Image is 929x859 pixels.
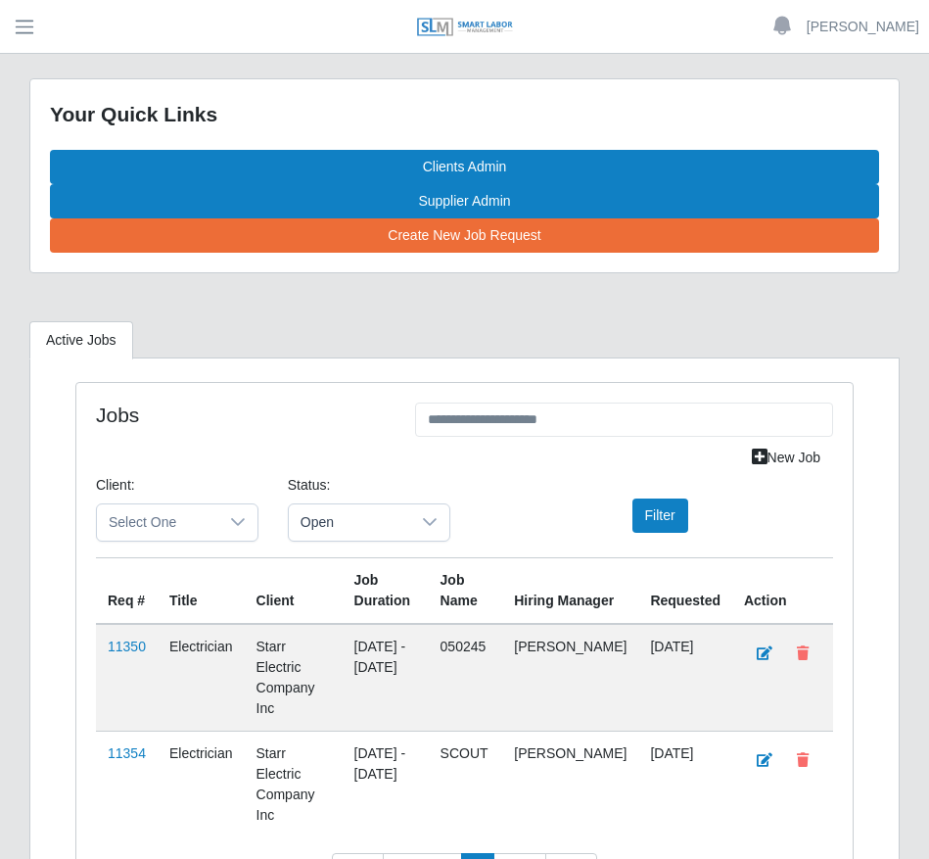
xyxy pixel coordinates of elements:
[108,745,146,761] a: 11354
[638,557,732,624] th: Requested
[158,557,245,624] th: Title
[289,504,410,541] span: Open
[807,17,919,37] a: [PERSON_NAME]
[158,624,245,732] td: Electrician
[50,99,879,130] div: Your Quick Links
[632,499,688,533] button: Filter
[429,557,503,624] th: Job Name
[288,475,331,496] label: Status:
[732,557,833,624] th: Action
[638,731,732,837] td: [DATE]
[343,557,429,624] th: Job Duration
[245,731,343,837] td: Starr Electric Company Inc
[97,504,218,541] span: Select One
[245,557,343,624] th: Client
[96,557,158,624] th: Req #
[158,731,245,837] td: Electrician
[429,624,503,732] td: 050245
[96,403,386,427] h4: Jobs
[638,624,732,732] td: [DATE]
[96,475,135,496] label: Client:
[50,150,879,184] a: Clients Admin
[429,731,503,837] td: SCOUT
[50,184,879,218] a: Supplier Admin
[739,441,833,475] a: New Job
[502,624,638,732] td: [PERSON_NAME]
[343,624,429,732] td: [DATE] - [DATE]
[416,17,514,38] img: SLM Logo
[502,557,638,624] th: Hiring Manager
[245,624,343,732] td: Starr Electric Company Inc
[108,639,146,654] a: 11350
[343,731,429,837] td: [DATE] - [DATE]
[50,218,879,253] a: Create New Job Request
[502,731,638,837] td: [PERSON_NAME]
[29,321,133,359] a: Active Jobs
